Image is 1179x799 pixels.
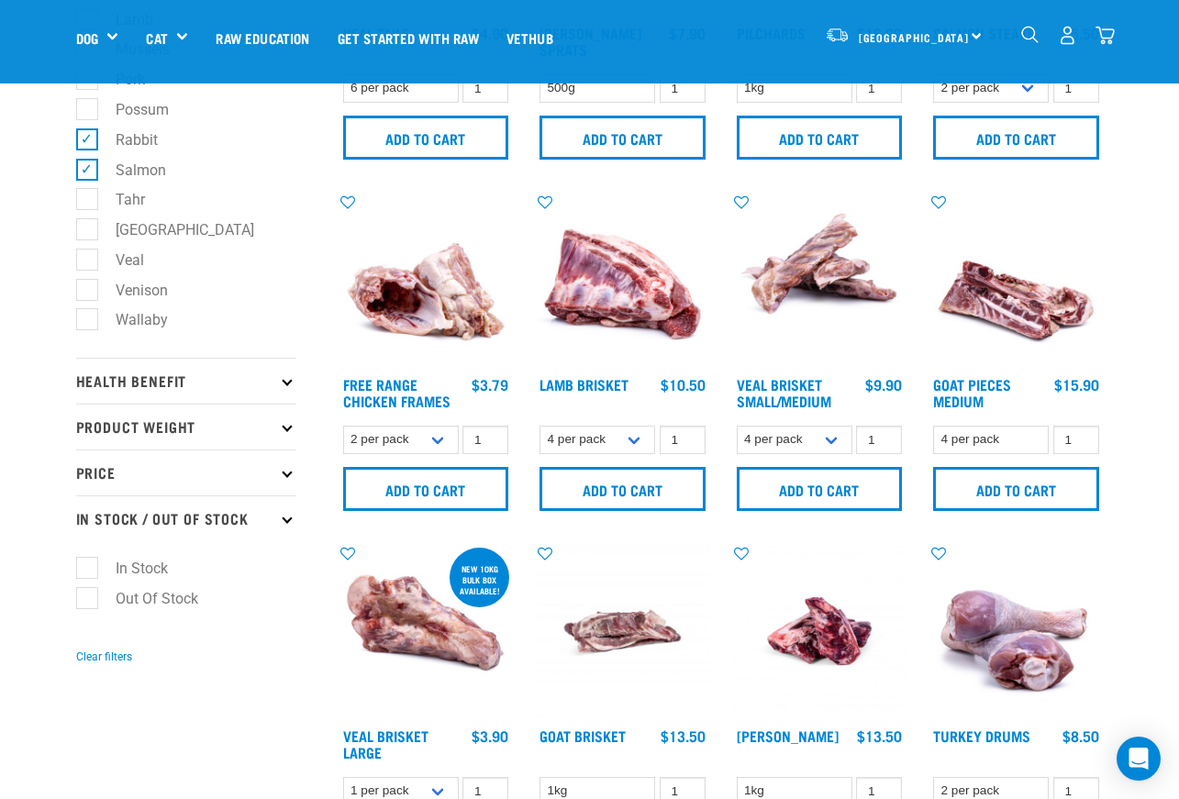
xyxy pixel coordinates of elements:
a: Cat [146,28,167,49]
img: Goat Brisket [535,544,710,719]
a: Raw Education [202,1,323,74]
img: 1207 Veal Brisket 4pp 01 [732,193,907,368]
span: [GEOGRAPHIC_DATA] [859,34,970,40]
label: Tahr [86,188,152,211]
input: Add to cart [933,116,1099,160]
a: Vethub [493,1,567,74]
label: Pork [86,68,152,91]
p: Product Weight [76,404,296,449]
a: [PERSON_NAME] [737,731,839,739]
label: [GEOGRAPHIC_DATA] [86,218,261,241]
div: new 10kg bulk box available! [450,555,509,605]
div: $13.50 [857,727,902,744]
label: Veal [86,249,151,272]
img: 1197 Goat Pieces Medium 01 [929,193,1104,368]
input: 1 [856,426,902,454]
input: 1 [1053,426,1099,454]
a: Goat Brisket [539,731,626,739]
a: Turkey Drums [933,731,1030,739]
div: Open Intercom Messenger [1117,737,1161,781]
a: Free Range Chicken Frames [343,380,450,405]
div: $9.90 [865,376,902,393]
img: user.png [1058,26,1077,45]
img: 1240 Lamb Brisket Pieces 01 [535,193,710,368]
img: 1205 Veal Brisket 1pp 01 [339,544,514,719]
input: Add to cart [343,467,509,511]
div: $10.50 [661,376,706,393]
div: $8.50 [1062,727,1099,744]
img: 1236 Chicken Frame Turks 01 [339,193,514,368]
a: Dog [76,28,98,49]
img: home-icon@2x.png [1096,26,1115,45]
label: Rabbit [86,128,165,151]
input: 1 [462,426,508,454]
a: Veal Brisket Small/Medium [737,380,831,405]
input: 1 [462,74,508,103]
label: In Stock [86,557,175,580]
p: In Stock / Out Of Stock [76,495,296,541]
input: Add to cart [539,116,706,160]
input: Add to cart [737,116,903,160]
label: Venison [86,279,175,302]
img: Venison Brisket Bone 1662 [732,544,907,719]
div: $15.90 [1054,376,1099,393]
input: Add to cart [933,467,1099,511]
div: $13.50 [661,727,706,744]
p: Health Benefit [76,358,296,404]
a: Get started with Raw [324,1,493,74]
input: 1 [856,74,902,103]
button: Clear filters [76,649,132,665]
a: Lamb Brisket [539,380,628,388]
label: Possum [86,98,176,121]
div: $3.79 [472,376,508,393]
label: Out Of Stock [86,587,206,610]
input: Add to cart [343,116,509,160]
input: 1 [1053,74,1099,103]
input: 1 [660,74,706,103]
p: Price [76,449,296,495]
a: Veal Brisket Large [343,731,428,756]
div: $3.90 [472,727,508,744]
input: Add to cart [737,467,903,511]
a: Goat Pieces Medium [933,380,1011,405]
label: Wallaby [86,308,175,331]
img: home-icon-1@2x.png [1021,26,1039,43]
label: Salmon [86,159,173,182]
input: 1 [660,426,706,454]
img: 1253 Turkey Drums 01 [929,544,1104,719]
input: Add to cart [539,467,706,511]
img: van-moving.png [825,27,850,43]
